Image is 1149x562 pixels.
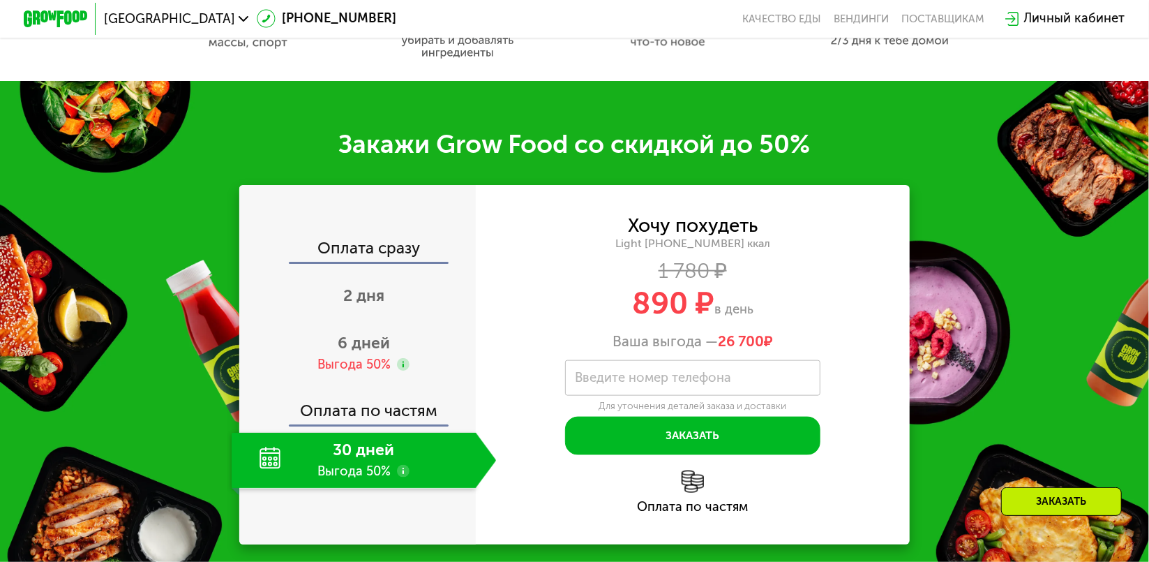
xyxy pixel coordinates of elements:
[338,334,390,353] span: 6 дней
[343,286,384,305] span: 2 дня
[682,471,704,493] img: l6xcnZfty9opOoJh.png
[104,13,235,25] span: [GEOGRAPHIC_DATA]
[1024,9,1125,28] div: Личный кабинет
[576,374,732,383] label: Введите номер телефона
[257,9,397,28] a: [PHONE_NUMBER]
[476,262,910,280] div: 1 780 ₽
[241,241,475,262] div: Оплата сразу
[714,302,753,317] span: в день
[241,388,475,425] div: Оплата по частям
[1001,487,1122,516] div: Заказать
[834,13,889,25] a: Вендинги
[632,285,714,321] span: 890 ₽
[317,356,391,374] div: Выгода 50%
[476,237,910,251] div: Light [PHONE_NUMBER] ккал
[565,417,820,455] button: Заказать
[718,333,764,350] span: 26 700
[476,333,910,350] div: Ваша выгода —
[718,333,773,350] span: ₽
[476,501,910,513] div: Оплата по частям
[902,13,985,25] div: поставщикам
[628,216,758,234] div: Хочу похудеть
[742,13,821,25] a: Качество еды
[565,400,820,413] div: Для уточнения деталей заказа и доставки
